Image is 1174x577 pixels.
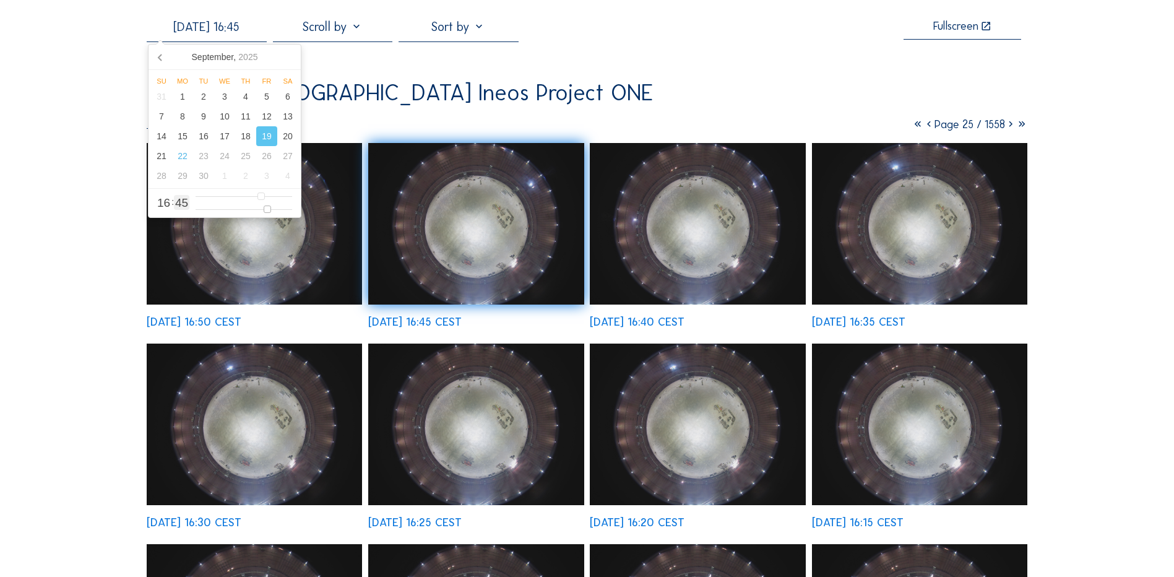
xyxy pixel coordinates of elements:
div: 17 [214,126,235,146]
div: 27 [277,146,298,166]
div: 3 [256,166,277,186]
div: September, [187,47,263,67]
div: 2 [193,87,214,106]
div: 1 [172,87,193,106]
div: Fullscreen [933,20,978,32]
div: [DATE] 16:25 CEST [368,517,462,528]
div: 25 [235,146,256,166]
div: 14 [151,126,172,146]
div: 22 [172,146,193,166]
div: 18 [235,126,256,146]
div: [DATE] 16:30 CEST [147,517,241,528]
div: 1 [214,166,235,186]
div: 31 [151,87,172,106]
i: 2025 [238,52,257,62]
div: 21 [151,146,172,166]
div: [DATE] 16:20 CEST [590,517,684,528]
span: 45 [175,197,188,209]
div: [DATE] 16:50 CEST [147,316,241,328]
div: 4 [235,87,256,106]
span: Page 25 / 1558 [934,118,1005,131]
div: 12 [256,106,277,126]
div: 20 [277,126,298,146]
img: image_53299567 [590,344,805,505]
div: Fr [256,77,277,85]
img: image_53299892 [147,344,362,505]
div: Sa [277,77,298,85]
span: 16 [157,197,170,209]
div: 15 [172,126,193,146]
img: image_53300449 [147,143,362,305]
div: [DATE] 16:15 CEST [812,517,904,528]
img: image_53299500 [812,344,1027,505]
div: [DATE] 16:35 CEST [812,316,905,328]
div: 13 [277,106,298,126]
img: image_53300129 [590,143,805,305]
div: 16 [193,126,214,146]
div: 23 [193,146,214,166]
div: Camera 4 [147,115,270,130]
div: [DATE] 16:40 CEST [590,316,684,328]
input: Search by date 󰅀 [147,19,266,34]
div: 28 [151,166,172,186]
div: 7 [151,106,172,126]
img: image_53299732 [368,344,584,505]
img: image_53300056 [812,143,1027,305]
div: Tu [193,77,214,85]
div: 11 [235,106,256,126]
div: 26 [256,146,277,166]
div: [DATE] 16:45 CEST [368,316,462,328]
div: TGE GAS / [GEOGRAPHIC_DATA] Ineos Project ONE [147,82,653,104]
div: 9 [193,106,214,126]
div: 30 [193,166,214,186]
div: We [214,77,235,85]
span: : [171,197,174,206]
div: Th [235,77,256,85]
div: 2 [235,166,256,186]
div: 8 [172,106,193,126]
img: image_53300290 [368,143,584,305]
div: Su [151,77,172,85]
div: 10 [214,106,235,126]
div: 6 [277,87,298,106]
div: 3 [214,87,235,106]
div: 5 [256,87,277,106]
div: 29 [172,166,193,186]
div: 4 [277,166,298,186]
div: 24 [214,146,235,166]
div: 19 [256,126,277,146]
div: Mo [172,77,193,85]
